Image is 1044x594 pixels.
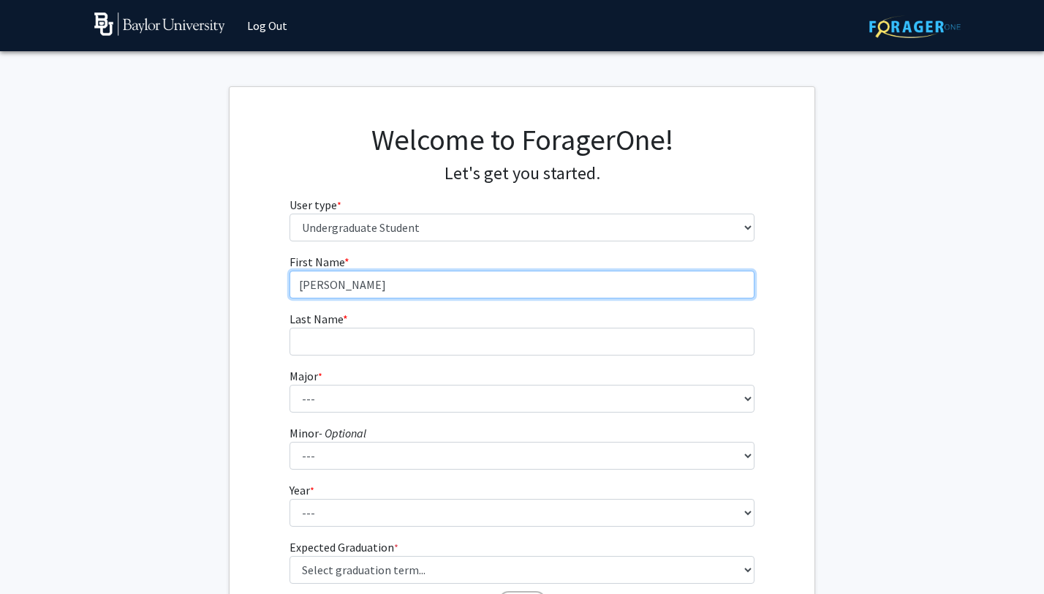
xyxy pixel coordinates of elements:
h1: Welcome to ForagerOne! [290,122,755,157]
span: Last Name [290,312,343,326]
img: Baylor University Logo [94,12,225,36]
label: Major [290,367,322,385]
span: First Name [290,255,344,269]
label: User type [290,196,341,214]
h4: Let's get you started. [290,163,755,184]
iframe: Chat [11,528,62,583]
label: Expected Graduation [290,538,398,556]
img: ForagerOne Logo [869,15,961,38]
i: - Optional [319,426,366,440]
label: Minor [290,424,366,442]
label: Year [290,481,314,499]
